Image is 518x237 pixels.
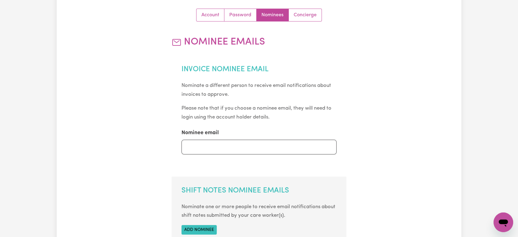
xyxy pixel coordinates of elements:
a: Update your nominees [257,9,289,21]
label: Nominee email [181,129,219,137]
small: Nominate one or more people to receive email notifications about shift notes submitted by your ca... [181,204,335,218]
a: Update your password [224,9,257,21]
h2: Shift Notes Nominee Emails [181,186,337,195]
a: Update account manager [289,9,322,21]
iframe: Button to launch messaging window [493,212,513,232]
a: Update your account [196,9,224,21]
button: Add nominee [181,225,217,235]
h2: Nominee Emails [172,36,347,48]
small: Nominate a different person to receive email notifications about invoices to approve. [181,83,331,97]
h2: Invoice Nominee Email [181,65,337,74]
small: Please note that if you choose a nominee email, they will need to login using the account holder ... [181,106,331,120]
